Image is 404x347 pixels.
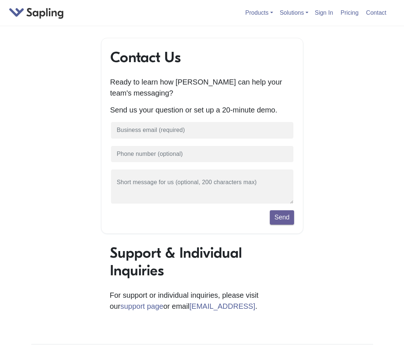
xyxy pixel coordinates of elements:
[110,76,294,99] p: Ready to learn how [PERSON_NAME] can help your team's messaging?
[110,49,294,66] h1: Contact Us
[120,302,163,310] a: support page
[110,290,294,312] p: For support or individual inquiries, please visit our or email .
[363,7,389,19] a: Contact
[110,145,294,163] input: Phone number (optional)
[312,7,336,19] a: Sign In
[189,302,255,310] a: [EMAIL_ADDRESS]
[338,7,362,19] a: Pricing
[110,244,294,279] h1: Support & Individual Inquiries
[270,210,294,224] button: Send
[280,10,308,16] a: Solutions
[245,10,273,16] a: Products
[110,104,294,115] p: Send us your question or set up a 20-minute demo.
[110,121,294,139] input: Business email (required)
